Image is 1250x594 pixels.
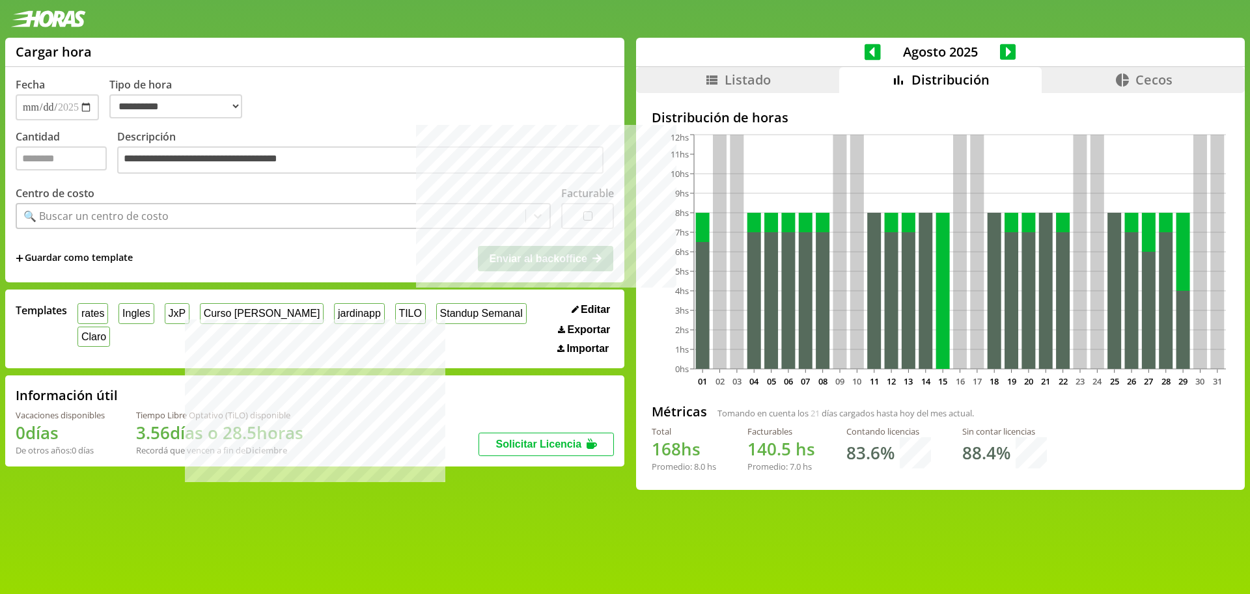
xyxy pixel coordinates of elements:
[1178,375,1187,387] text: 29
[725,71,771,88] span: Listado
[16,421,105,444] h1: 0 días
[1213,375,1222,387] text: 31
[16,77,45,92] label: Fecha
[16,386,118,404] h2: Información útil
[694,461,705,472] span: 8.0
[675,265,689,277] tspan: 5hs
[1110,375,1119,387] text: 25
[479,433,614,456] button: Solicitar Licencia
[334,303,384,323] button: jardinapp
[16,444,105,456] div: De otros años: 0 días
[887,375,896,387] text: 12
[10,10,86,27] img: logotipo
[652,403,707,420] h2: Métricas
[16,409,105,421] div: Vacaciones disponibles
[16,129,117,177] label: Cantidad
[911,71,990,88] span: Distribución
[652,437,716,461] h1: hs
[1024,375,1033,387] text: 20
[671,168,689,180] tspan: 10hs
[117,146,604,174] textarea: Descripción
[395,303,426,323] button: TILO
[1127,375,1136,387] text: 26
[77,327,110,347] button: Claro
[675,207,689,219] tspan: 8hs
[495,439,581,450] span: Solicitar Licencia
[870,375,879,387] text: 11
[675,246,689,258] tspan: 6hs
[117,129,614,177] label: Descripción
[652,425,716,437] div: Total
[818,375,827,387] text: 08
[245,444,287,456] b: Diciembre
[747,425,815,437] div: Facturables
[747,437,815,461] h1: hs
[200,303,324,323] button: Curso [PERSON_NAME]
[675,344,689,355] tspan: 1hs
[1161,375,1171,387] text: 28
[846,425,931,437] div: Contando licencias
[136,409,303,421] div: Tiempo Libre Optativo (TiLO) disponible
[1059,375,1068,387] text: 22
[973,375,982,387] text: 17
[136,421,303,444] h1: 3.56 días o 28.5 horas
[109,94,242,118] select: Tipo de hora
[118,303,154,323] button: Ingles
[990,375,999,387] text: 18
[16,251,23,265] span: +
[436,303,527,323] button: Standup Semanal
[698,375,707,387] text: 01
[747,437,791,461] span: 140.5
[717,407,974,419] span: Tomando en cuenta los días cargados hasta hoy del mes actual.
[16,43,92,61] h1: Cargar hora
[938,375,947,387] text: 15
[962,441,1010,465] h1: 88.4 %
[1041,375,1050,387] text: 21
[16,146,107,170] input: Cantidad
[1007,375,1016,387] text: 19
[675,363,689,375] tspan: 0hs
[136,444,303,456] div: Recordá que vencen a fin de
[811,407,820,419] span: 21
[766,375,775,387] text: 05
[1092,375,1102,387] text: 24
[784,375,793,387] text: 06
[165,303,189,323] button: JxP
[749,375,759,387] text: 04
[568,324,611,336] span: Exportar
[955,375,964,387] text: 16
[554,323,614,336] button: Exportar
[747,461,815,472] div: Promedio: hs
[835,375,844,387] text: 09
[921,375,931,387] text: 14
[1076,375,1085,387] text: 23
[671,131,689,143] tspan: 12hs
[675,187,689,199] tspan: 9hs
[1135,71,1173,88] span: Cecos
[566,343,609,355] span: Importar
[904,375,913,387] text: 13
[568,303,615,316] button: Editar
[652,461,716,472] div: Promedio: hs
[16,186,94,200] label: Centro de costo
[77,303,108,323] button: rates
[652,109,1229,126] h2: Distribución de horas
[16,251,133,265] span: +Guardar como template
[801,375,810,387] text: 07
[675,226,689,238] tspan: 7hs
[732,375,742,387] text: 03
[715,375,724,387] text: 02
[109,77,253,120] label: Tipo de hora
[881,43,1000,61] span: Agosto 2025
[561,186,614,200] label: Facturable
[16,303,67,317] span: Templates
[23,209,169,223] div: 🔍 Buscar un centro de costo
[652,437,681,461] span: 168
[852,375,861,387] text: 10
[581,304,610,316] span: Editar
[962,425,1047,437] div: Sin contar licencias
[675,324,689,336] tspan: 2hs
[675,304,689,316] tspan: 3hs
[675,285,689,297] tspan: 4hs
[846,441,895,465] h1: 83.6 %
